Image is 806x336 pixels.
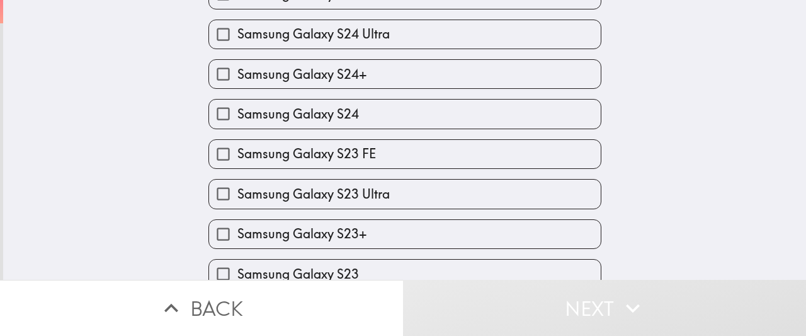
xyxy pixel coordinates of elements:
[237,66,366,83] span: Samsung Galaxy S24+
[237,185,390,203] span: Samsung Galaxy S23 Ultra
[209,100,601,128] button: Samsung Galaxy S24
[237,25,390,43] span: Samsung Galaxy S24 Ultra
[209,140,601,168] button: Samsung Galaxy S23 FE
[209,260,601,288] button: Samsung Galaxy S23
[209,60,601,88] button: Samsung Galaxy S24+
[209,180,601,208] button: Samsung Galaxy S23 Ultra
[237,225,366,243] span: Samsung Galaxy S23+
[237,265,359,283] span: Samsung Galaxy S23
[209,20,601,49] button: Samsung Galaxy S24 Ultra
[403,280,806,336] button: Next
[209,220,601,248] button: Samsung Galaxy S23+
[237,105,359,123] span: Samsung Galaxy S24
[237,145,376,163] span: Samsung Galaxy S23 FE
